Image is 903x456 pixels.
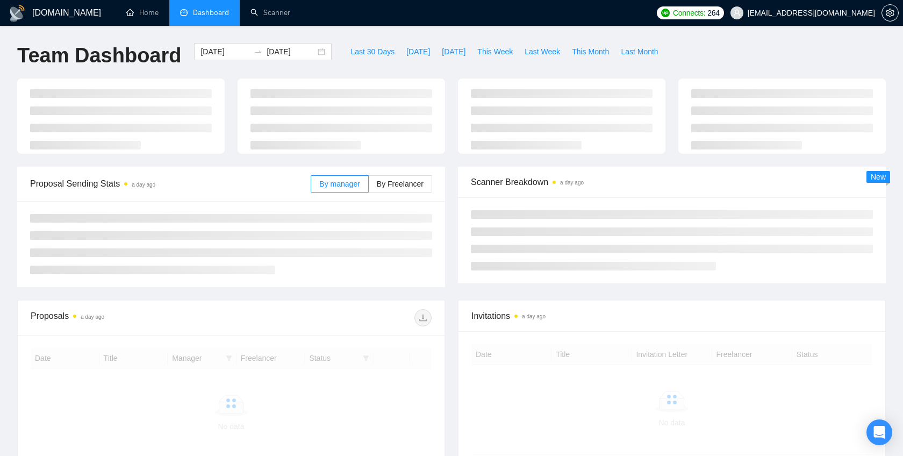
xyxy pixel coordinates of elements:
span: Last Month [621,46,658,58]
button: [DATE] [400,43,436,60]
a: homeHome [126,8,159,17]
input: Start date [200,46,249,58]
button: This Month [566,43,615,60]
span: This Month [572,46,609,58]
button: This Week [471,43,519,60]
button: Last 30 Days [345,43,400,60]
span: This Week [477,46,513,58]
span: By Freelancer [377,180,424,188]
button: [DATE] [436,43,471,60]
img: upwork-logo.png [661,9,670,17]
button: Last Month [615,43,664,60]
span: Dashboard [193,8,229,17]
time: a day ago [522,313,546,319]
time: a day ago [81,314,104,320]
span: to [254,47,262,56]
div: Proposals [31,309,231,326]
span: Connects: [673,7,705,19]
span: Last 30 Days [350,46,395,58]
span: dashboard [180,9,188,16]
span: user [733,9,741,17]
h1: Team Dashboard [17,43,181,68]
img: logo [9,5,26,22]
a: setting [881,9,899,17]
span: [DATE] [442,46,465,58]
button: setting [881,4,899,22]
span: Invitations [471,309,872,323]
span: New [871,173,886,181]
button: Last Week [519,43,566,60]
span: 264 [707,7,719,19]
span: Scanner Breakdown [471,175,873,189]
input: End date [267,46,316,58]
div: Open Intercom Messenger [866,419,892,445]
span: By manager [319,180,360,188]
time: a day ago [132,182,155,188]
span: Proposal Sending Stats [30,177,311,190]
span: Last Week [525,46,560,58]
time: a day ago [560,180,584,186]
span: [DATE] [406,46,430,58]
span: swap-right [254,47,262,56]
a: searchScanner [250,8,290,17]
span: setting [882,9,898,17]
